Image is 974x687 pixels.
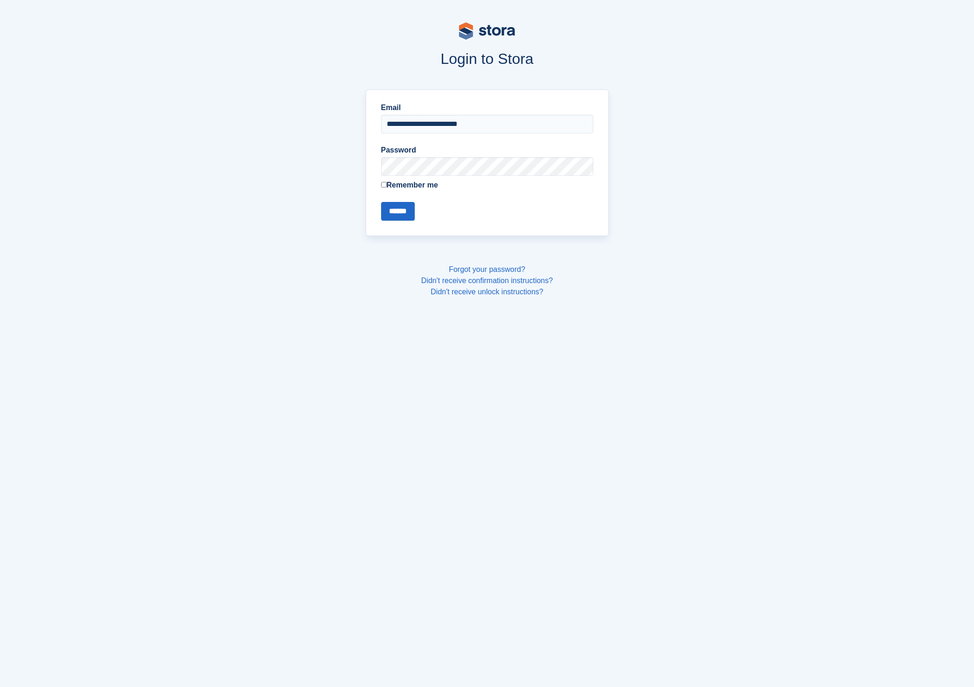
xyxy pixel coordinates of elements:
label: Remember me [381,180,593,191]
a: Forgot your password? [449,265,525,273]
label: Email [381,102,593,113]
a: Didn't receive confirmation instructions? [421,277,553,285]
h1: Login to Stora [188,50,786,67]
img: stora-logo-53a41332b3708ae10de48c4981b4e9114cc0af31d8433b30ea865607fb682f29.svg [459,22,515,40]
a: Didn't receive unlock instructions? [431,288,543,296]
input: Remember me [381,182,387,187]
label: Password [381,145,593,156]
